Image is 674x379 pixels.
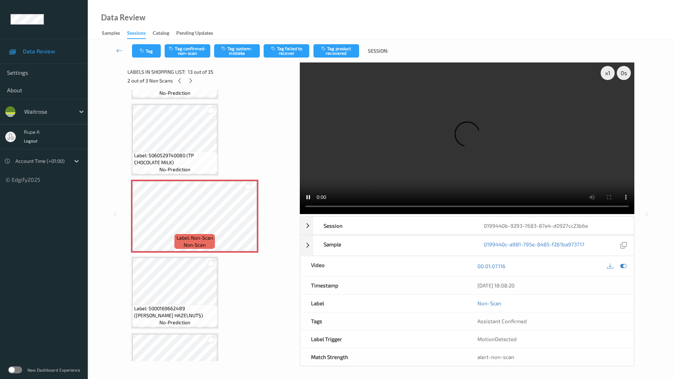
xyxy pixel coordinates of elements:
span: no-prediction [159,89,190,97]
div: 0 s [617,66,631,80]
div: Video [300,256,467,276]
div: Sample [313,235,474,255]
a: Sessions [127,28,153,39]
button: Tag product recovered [313,44,359,58]
a: Catalog [153,28,176,38]
span: Label: Non-Scan [177,234,213,241]
span: 13 out of 35 [188,68,213,75]
a: Pending Updates [176,28,220,38]
div: 2 out of 3 Non Scans [127,76,295,85]
div: x 1 [601,66,615,80]
div: Label [300,294,467,312]
div: MotionDetected [467,330,634,348]
button: Tag [132,44,161,58]
div: [DATE] 18:08:20 [477,282,623,289]
span: non-scan [184,241,206,248]
div: Timestamp [300,277,467,294]
span: Assistant Confirmed [477,318,527,324]
span: no-prediction [159,166,190,173]
div: Sample0199440c-a981-795e-8485-f261ba973717 [300,235,634,256]
div: Pending Updates [176,29,213,38]
span: Label: 5060529740080 (TP CHOCOLATE MILK) [134,152,216,166]
div: alert-non-scan [477,353,623,360]
div: Tags [300,312,467,330]
span: Session: [368,47,388,54]
a: 0199440c-a981-795e-8485-f261ba973717 [484,241,584,250]
div: Catalog [153,29,169,38]
span: no-prediction [159,319,190,326]
div: Session [313,217,474,234]
a: Samples [102,28,127,38]
span: Labels in shopping list: [127,68,185,75]
a: 00:01:07.116 [477,262,505,270]
div: Label Trigger [300,330,467,348]
div: Sessions [127,29,146,39]
span: Label: 5000169662489 ([PERSON_NAME] HAZELNUTS) [134,305,216,319]
button: Tag system-mistake [214,44,260,58]
div: Match Strength [300,348,467,366]
button: Tag confirmed-non-scan [165,44,210,58]
div: Data Review [101,14,145,21]
a: Non-Scan [477,300,501,307]
button: Tag failed to recover [264,44,309,58]
div: Samples [102,29,120,38]
div: Session0199440b-9293-7683-87e4-d0927cc23b6e [300,217,634,235]
div: 0199440b-9293-7683-87e4-d0927cc23b6e [473,217,634,234]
